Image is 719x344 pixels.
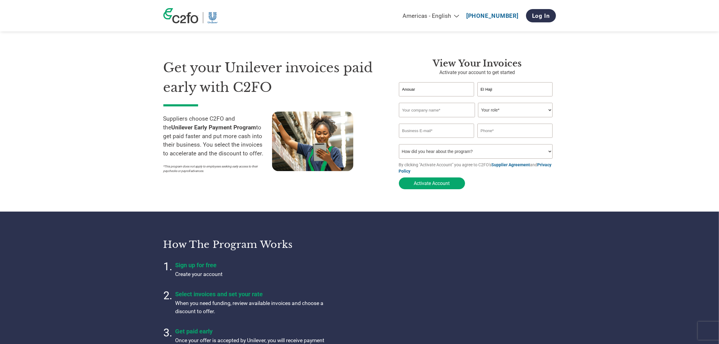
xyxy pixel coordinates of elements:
[399,97,474,100] div: Invalid first name or first name is too long
[163,115,272,158] p: Suppliers choose C2FO and the to get paid faster and put more cash into their business. You selec...
[175,270,326,278] p: Create your account
[399,69,556,76] p: Activate your account to get started
[172,124,256,131] strong: Unilever Early Payment Program
[399,162,552,174] a: Privacy Policy
[272,112,353,171] img: supply chain worker
[478,103,553,117] select: Title/Role
[399,58,556,69] h3: View Your Invoices
[175,328,326,335] h4: Get paid early
[175,290,326,298] h4: Select invoices and set your rate
[175,261,326,269] h4: Sign up for free
[492,162,530,167] a: Supplier Agreement
[477,124,553,138] input: Phone*
[526,9,556,22] a: Log In
[399,118,553,121] div: Invalid company name or company name is too long
[466,12,518,19] a: [PHONE_NUMBER]
[175,299,326,315] p: When you need funding, review available invoices and choose a discount to offer.
[163,58,381,97] h1: Get your Unilever invoices paid early with C2FO
[399,138,474,142] div: Inavlid Email Address
[163,164,266,173] p: *This program does not apply to employees seeking early access to their paychecks or payroll adva...
[399,103,475,117] input: Your company name*
[163,8,198,23] img: c2fo logo
[399,177,465,189] button: Activate Account
[477,82,553,96] input: Last Name*
[399,82,474,96] input: First Name*
[477,138,553,142] div: Inavlid Phone Number
[399,124,474,138] input: Invalid Email format
[208,12,218,23] img: Unilever
[477,97,553,100] div: Invalid last name or last name is too long
[163,239,352,251] h3: How the program works
[399,162,556,174] p: By clicking "Activate Account" you agree to C2FO's and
